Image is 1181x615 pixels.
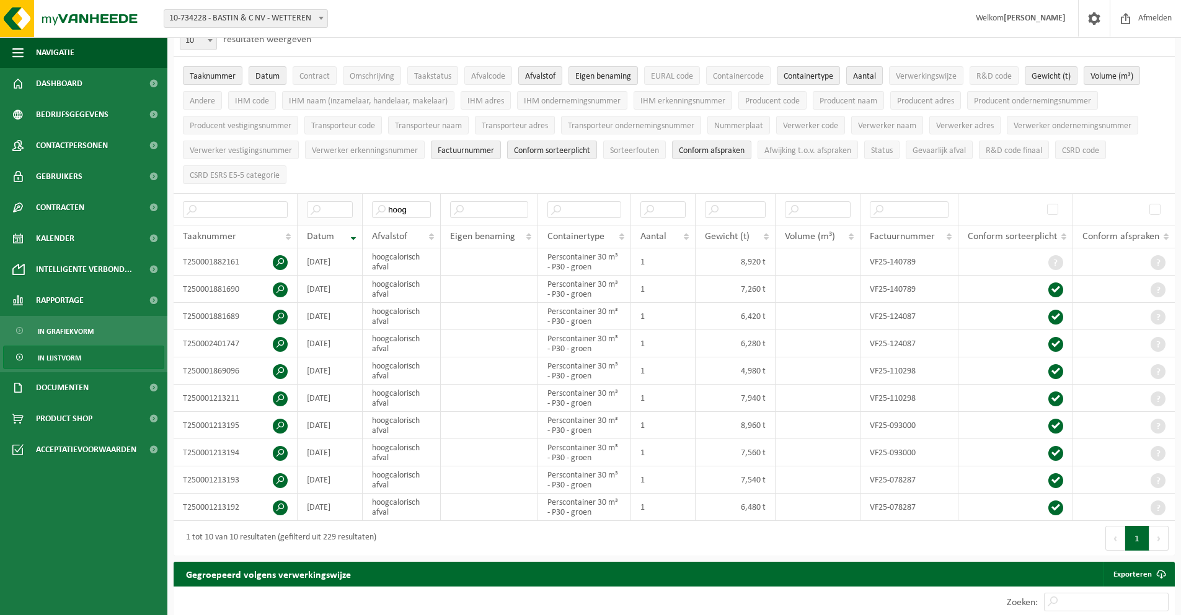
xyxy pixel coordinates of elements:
a: Exporteren [1104,562,1174,587]
span: Nummerplaat [714,121,763,131]
td: Perscontainer 30 m³ - P30 - groen [538,385,631,412]
button: R&D codeR&amp;D code: Activate to sort [970,66,1019,85]
button: Verwerker ondernemingsnummerVerwerker ondernemingsnummer: Activate to sort [1007,116,1138,134]
div: 1 tot 10 van 10 resultaten (gefilterd uit 229 resultaten) [180,527,376,549]
span: Conform afspraken [679,146,745,155]
td: VF25-124087 [860,330,958,357]
span: 10-734228 - BASTIN & C NV - WETTEREN [164,9,328,28]
button: AndereAndere: Activate to sort [183,91,222,110]
span: Verwerkingswijze [896,72,957,81]
button: IHM ondernemingsnummerIHM ondernemingsnummer: Activate to sort [517,91,627,110]
span: Contactpersonen [36,130,108,161]
td: Perscontainer 30 m³ - P30 - groen [538,330,631,357]
span: Bedrijfsgegevens [36,99,108,130]
td: 1 [631,439,695,466]
span: IHM code [235,97,269,106]
td: T250001213211 [174,385,298,412]
span: Afwijking t.o.v. afspraken [764,146,851,155]
button: OmschrijvingOmschrijving: Activate to sort [343,66,401,85]
button: Producent codeProducent code: Activate to sort [738,91,807,110]
td: T250001882161 [174,248,298,276]
button: Producent vestigingsnummerProducent vestigingsnummer: Activate to sort [183,116,298,134]
button: Gevaarlijk afval : Activate to sort [906,141,973,159]
td: 1 [631,248,695,276]
span: Containertype [784,72,833,81]
span: Eigen benaming [450,232,515,242]
span: Taaknummer [183,232,236,242]
td: T250001213192 [174,494,298,521]
button: Gewicht (t)Gewicht (t): Activate to sort [1025,66,1077,85]
span: Andere [190,97,215,106]
span: Aantal [640,232,666,242]
span: IHM naam (inzamelaar, handelaar, makelaar) [289,97,448,106]
span: 10-734228 - BASTIN & C NV - WETTEREN [164,10,327,27]
button: AfvalstofAfvalstof: Activate to sort [518,66,562,85]
button: FactuurnummerFactuurnummer: Activate to sort [431,141,501,159]
span: Product Shop [36,403,92,434]
td: 7,940 t [696,385,776,412]
button: Volume (m³)Volume (m³): Activate to sort [1084,66,1140,85]
td: Perscontainer 30 m³ - P30 - groen [538,303,631,330]
span: Producent adres [897,97,954,106]
span: Dashboard [36,68,82,99]
button: IHM naam (inzamelaar, handelaar, makelaar)IHM naam (inzamelaar, handelaar, makelaar): Activate to... [282,91,454,110]
span: Conform sorteerplicht [968,232,1057,242]
button: R&D code finaalR&amp;D code finaal: Activate to sort [979,141,1049,159]
button: Transporteur ondernemingsnummerTransporteur ondernemingsnummer : Activate to sort [561,116,701,134]
span: Containercode [713,72,764,81]
td: [DATE] [298,439,363,466]
button: IHM erkenningsnummerIHM erkenningsnummer: Activate to sort [634,91,732,110]
button: IHM codeIHM code: Activate to sort [228,91,276,110]
span: 10 [180,32,216,50]
span: Status [871,146,893,155]
span: Contracten [36,192,84,223]
td: VF25-093000 [860,439,958,466]
a: In grafiekvorm [3,319,164,342]
span: Aantal [853,72,876,81]
td: VF25-110298 [860,357,958,385]
span: CSRD ESRS E5-5 categorie [190,171,280,180]
span: Acceptatievoorwaarden [36,434,136,465]
td: hoogcalorisch afval [363,439,441,466]
span: Containertype [547,232,604,242]
button: Previous [1105,526,1125,551]
button: NummerplaatNummerplaat: Activate to sort [707,116,770,134]
td: T250001213193 [174,466,298,494]
span: Volume (m³) [785,232,835,242]
td: VF25-140789 [860,248,958,276]
label: resultaten weergeven [223,35,311,45]
button: Afwijking t.o.v. afsprakenAfwijking t.o.v. afspraken: Activate to sort [758,141,858,159]
span: IHM erkenningsnummer [640,97,725,106]
span: Producent code [745,97,800,106]
td: [DATE] [298,357,363,385]
span: Conform afspraken [1082,232,1159,242]
td: VF25-093000 [860,412,958,439]
button: Verwerker vestigingsnummerVerwerker vestigingsnummer: Activate to sort [183,141,299,159]
span: Verwerker vestigingsnummer [190,146,292,155]
span: Afvalcode [471,72,505,81]
span: IHM adres [467,97,504,106]
span: Verwerker code [783,121,838,131]
button: ContractContract: Activate to sort [293,66,337,85]
td: Perscontainer 30 m³ - P30 - groen [538,466,631,494]
span: Kalender [36,223,74,254]
button: TaakstatusTaakstatus: Activate to sort [407,66,458,85]
td: hoogcalorisch afval [363,494,441,521]
td: T250001213195 [174,412,298,439]
span: Verwerker erkenningsnummer [312,146,418,155]
td: hoogcalorisch afval [363,385,441,412]
span: Afvalstof [372,232,407,242]
button: VerwerkingswijzeVerwerkingswijze: Activate to sort [889,66,963,85]
td: 1 [631,276,695,303]
td: 1 [631,466,695,494]
span: Gewicht (t) [1032,72,1071,81]
span: R&D code [976,72,1012,81]
span: Producent naam [820,97,877,106]
td: 1 [631,412,695,439]
td: [DATE] [298,248,363,276]
a: In lijstvorm [3,346,164,369]
strong: [PERSON_NAME] [1004,14,1066,23]
button: Verwerker naamVerwerker naam: Activate to sort [851,116,923,134]
span: Verwerker ondernemingsnummer [1014,121,1131,131]
td: VF25-078287 [860,494,958,521]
